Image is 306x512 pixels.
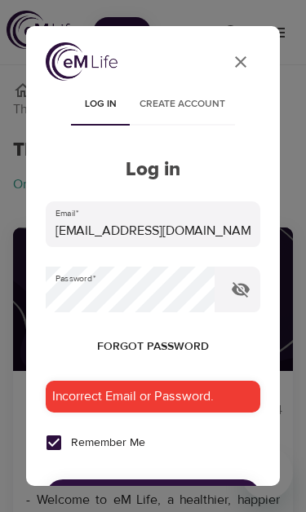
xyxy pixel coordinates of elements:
[46,381,260,413] div: Incorrect Email or Password.
[46,42,118,81] img: logo
[97,337,209,357] span: Forgot password
[71,435,145,452] span: Remember Me
[46,86,260,126] div: disabled tabs example
[91,332,215,362] button: Forgot password
[81,96,120,113] span: Log in
[140,96,225,113] span: Create account
[46,158,260,182] h2: Log in
[221,42,260,82] button: close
